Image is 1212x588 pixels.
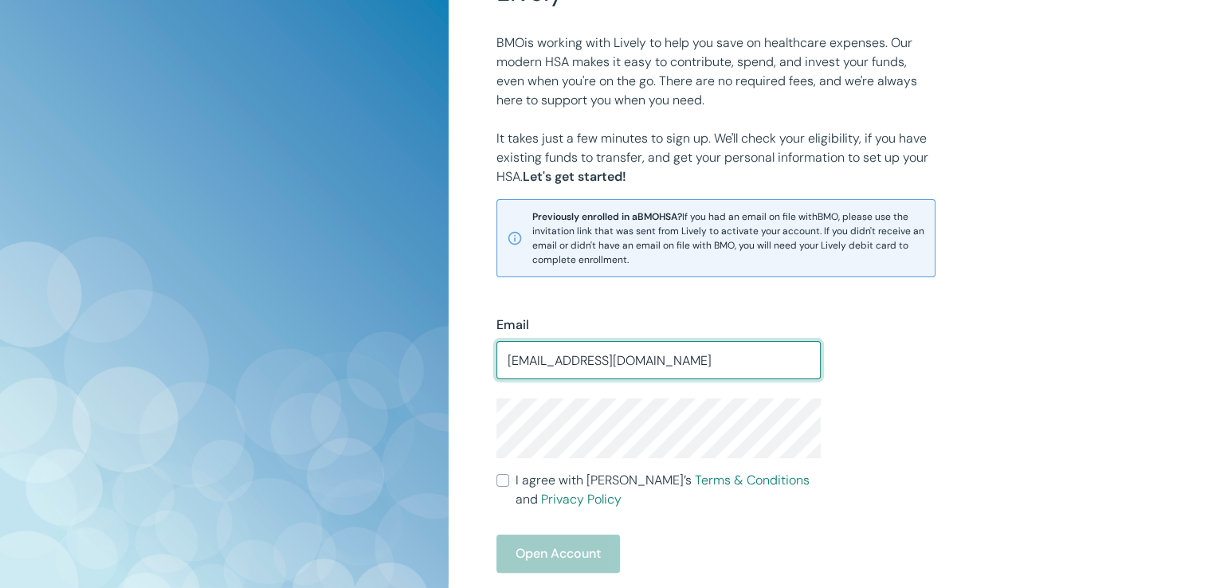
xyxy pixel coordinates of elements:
a: Terms & Conditions [695,472,810,488]
span: I agree with [PERSON_NAME]’s and [516,471,821,509]
p: BMO is working with Lively to help you save on healthcare expenses. Our modern HSA makes it easy ... [496,33,935,110]
strong: Let's get started! [523,168,626,185]
p: It takes just a few minutes to sign up. We'll check your eligibility, if you have existing funds ... [496,129,935,186]
span: If you had an email on file with BMO , please use the invitation link that was sent from Lively t... [532,210,925,267]
label: Email [496,316,529,335]
a: Privacy Policy [541,491,622,508]
strong: Previously enrolled in a BMO HSA? [532,210,682,223]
